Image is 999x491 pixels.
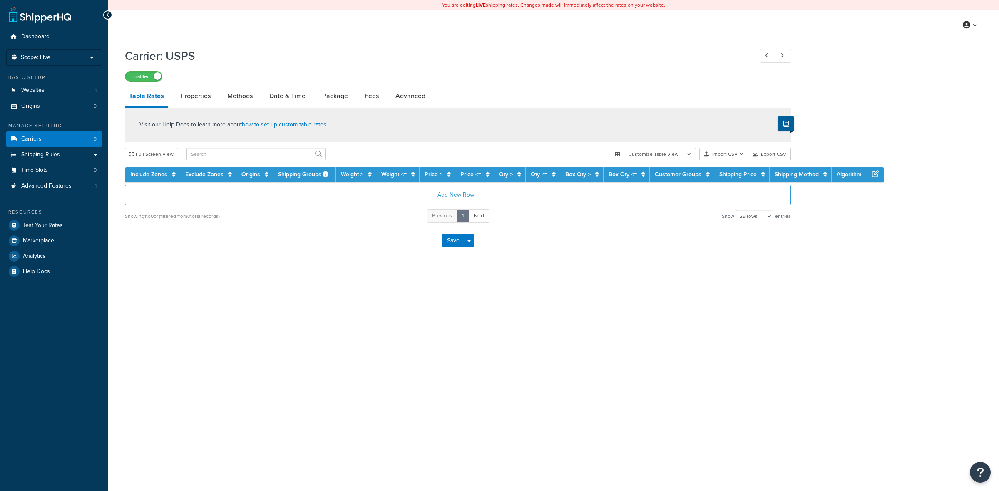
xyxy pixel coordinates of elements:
[775,210,791,222] span: entries
[21,103,40,110] span: Origins
[381,170,407,179] a: Weight <=
[23,222,63,229] span: Test Your Rates
[21,54,50,61] span: Scope: Live
[719,170,757,179] a: Shipping Price
[6,233,102,248] a: Marketplace
[565,170,591,179] a: Box Qty >
[609,170,637,179] a: Box Qty <=
[223,86,257,106] a: Methods
[468,209,490,223] a: Next
[125,210,220,222] div: Showing 1 to 0 of (filtered from 0 total records)
[432,212,452,220] span: Previous
[125,148,178,160] button: Full Screen View
[760,49,776,63] a: Previous Record
[242,120,326,129] a: how to set up custom table rates
[832,167,867,182] th: Algorithm
[775,49,791,63] a: Next Record
[21,87,45,94] span: Websites
[6,29,102,44] a: Dashboard
[95,183,97,190] span: 1
[176,86,215,106] a: Properties
[139,120,328,129] p: Visit our Help Docs to learn more about .
[130,170,167,179] a: Include Zones
[427,209,457,223] a: Previous
[21,136,42,143] span: Carriers
[6,131,102,147] a: Carriers9
[6,99,102,114] a: Origins9
[125,48,744,64] h1: Carrier: USPS
[6,122,102,129] div: Manage Shipping
[94,103,97,110] span: 9
[425,170,442,179] a: Price >
[531,170,547,179] a: Qty <=
[391,86,430,106] a: Advanced
[655,170,701,179] a: Customer Groups
[6,178,102,194] li: Advanced Features
[6,83,102,98] li: Websites
[6,147,102,163] a: Shipping Rules
[748,148,791,160] button: Export CSV
[476,1,486,9] b: LIVE
[21,167,48,174] span: Time Slots
[94,136,97,143] span: 9
[722,210,734,222] span: Show
[360,86,383,106] a: Fees
[185,170,224,179] a: Exclude Zones
[474,212,485,220] span: Next
[699,148,748,160] button: Import CSV
[460,170,481,179] a: Price <=
[6,99,102,114] li: Origins
[125,86,168,108] a: Table Rates
[125,185,791,205] button: Add New Row +
[6,131,102,147] li: Carriers
[457,209,469,223] a: 1
[775,170,819,179] a: Shipping Method
[21,33,50,40] span: Dashboard
[6,74,102,81] div: Basic Setup
[341,170,363,179] a: Weight >
[6,178,102,194] a: Advanced Features1
[442,234,465,247] button: Save
[6,249,102,264] a: Analytics
[21,183,72,190] span: Advanced Features
[6,264,102,279] a: Help Docs
[6,83,102,98] a: Websites1
[970,462,991,483] button: Open Resource Center
[611,148,696,160] button: Customize Table View
[241,170,260,179] a: Origins
[318,86,352,106] a: Package
[95,87,97,94] span: 1
[6,218,102,233] a: Test Your Rates
[125,72,162,81] label: Enabled
[186,148,326,160] input: Search
[6,163,102,178] li: Time Slots
[94,167,97,174] span: 0
[23,253,46,260] span: Analytics
[23,268,50,275] span: Help Docs
[6,209,102,216] div: Resources
[273,167,336,182] th: Shipping Groups
[499,170,513,179] a: Qty >
[778,116,794,131] button: Show Help Docs
[21,151,60,158] span: Shipping Rules
[265,86,310,106] a: Date & Time
[23,237,54,244] span: Marketplace
[6,163,102,178] a: Time Slots0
